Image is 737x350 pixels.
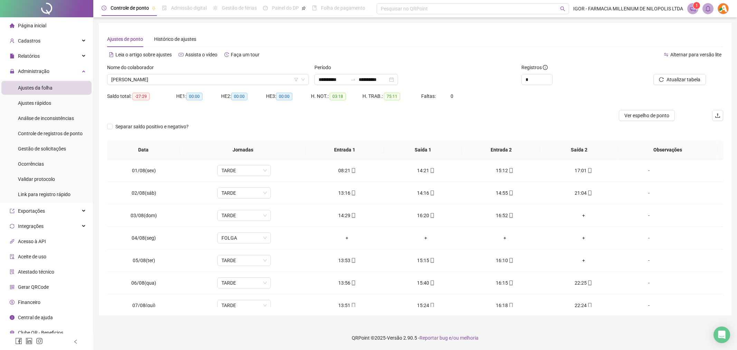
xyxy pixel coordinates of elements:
[718,3,728,14] img: 4531
[471,257,539,264] div: 16:10
[18,53,40,59] span: Relatórios
[714,326,730,343] div: Open Intercom Messenger
[132,93,150,100] span: -27:29
[10,330,15,335] span: gift
[185,52,217,57] span: Assista o vídeo
[107,140,180,159] th: Data
[429,168,435,173] span: mobile
[18,269,54,275] span: Atestado técnico
[152,6,156,10] span: pushpin
[508,168,513,173] span: mobile
[18,161,44,167] span: Ocorrências
[313,234,381,242] div: +
[111,74,305,85] span: KENIA BRUM DA TRINDADE
[18,68,49,74] span: Administração
[629,257,669,264] div: -
[18,192,70,197] span: Link para registro rápido
[362,92,421,100] div: H. TRAB.:
[350,303,356,308] span: mobile
[587,191,592,195] span: mobile
[330,93,346,100] span: 03:18
[451,93,453,99] span: 0
[113,123,191,130] span: Separar saldo positivo e negativo?
[10,69,15,74] span: lock
[471,189,539,197] div: 14:55
[36,338,43,344] span: instagram
[133,258,155,263] span: 05/08(ter)
[508,213,513,218] span: mobile
[15,338,22,344] span: facebook
[629,234,669,242] div: -
[350,280,356,285] span: mobile
[231,93,247,100] span: 00:00
[171,5,207,11] span: Admissão digital
[10,254,15,259] span: audit
[629,302,669,309] div: -
[664,52,669,57] span: swap
[715,113,720,118] span: upload
[18,85,53,91] span: Ajustes da folha
[18,330,63,335] span: Clube QR - Beneficios
[392,302,460,309] div: 15:24
[73,339,78,344] span: left
[313,212,381,219] div: 14:29
[213,6,218,10] span: sun
[587,280,592,285] span: mobile
[392,279,460,287] div: 15:40
[301,77,305,82] span: down
[266,92,311,100] div: HE 3:
[350,168,356,173] span: mobile
[107,36,143,42] span: Ajustes de ponto
[313,167,381,174] div: 08:21
[132,303,155,308] span: 07/08(qui)
[313,257,381,264] div: 13:53
[221,92,266,100] div: HE 2:
[624,112,669,119] span: Ver espelho de ponto
[18,146,66,151] span: Gestão de solicitações
[350,77,356,82] span: to
[350,213,356,218] span: mobile
[508,303,513,308] span: mobile
[18,315,53,320] span: Central de ajuda
[10,38,15,43] span: user-add
[221,210,267,221] span: TARDE
[471,167,539,174] div: 15:12
[350,77,356,82] span: swap-right
[10,54,15,58] span: file
[619,110,675,121] button: Ver espelho de ponto
[221,278,267,288] span: TARDE
[18,176,55,182] span: Validar protocolo
[550,302,617,309] div: 22:24
[154,36,196,42] span: Histórico de ajustes
[618,140,717,159] th: Observações
[392,257,460,264] div: 15:15
[629,167,669,174] div: -
[18,38,40,44] span: Cadastros
[421,93,437,99] span: Faltas:
[263,6,268,10] span: dashboard
[693,2,700,9] sup: 1
[186,93,202,100] span: 00:00
[10,269,15,274] span: solution
[429,303,435,308] span: mobile
[221,233,267,243] span: FOLGA
[471,279,539,287] div: 16:15
[10,285,15,289] span: qrcode
[690,6,696,12] span: notification
[462,140,540,159] th: Entrada 2
[180,140,306,159] th: Jornadas
[93,326,737,350] footer: QRPoint © 2025 - 2.90.5 -
[629,279,669,287] div: -
[629,212,669,219] div: -
[521,64,548,71] span: Registros
[221,165,267,176] span: TARDE
[350,191,356,195] span: mobile
[350,258,356,263] span: mobile
[550,212,617,219] div: +
[313,302,381,309] div: 13:51
[221,188,267,198] span: TARDE
[429,280,435,285] span: mobile
[313,189,381,197] div: 13:16
[18,284,49,290] span: Gerar QRCode
[550,234,617,242] div: +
